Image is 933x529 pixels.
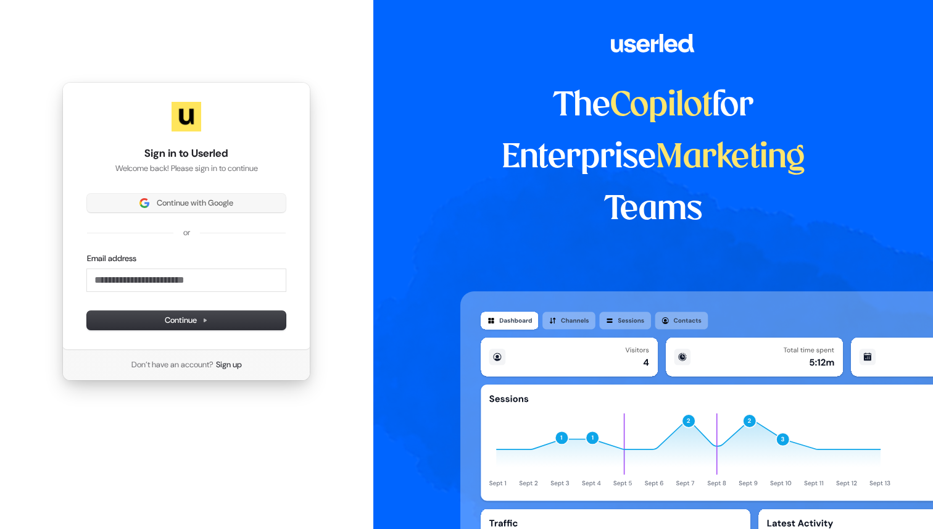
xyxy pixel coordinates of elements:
p: or [183,227,190,238]
a: Sign up [216,359,242,370]
button: Continue [87,311,286,330]
img: Sign in with Google [139,198,149,208]
h1: Sign in to Userled [87,146,286,161]
span: Continue [165,315,208,326]
button: Sign in with GoogleContinue with Google [87,194,286,212]
span: Continue with Google [157,198,233,209]
h1: The for Enterprise Teams [460,80,846,236]
p: Welcome back! Please sign in to continue [87,163,286,174]
span: Don’t have an account? [131,359,214,370]
span: Marketing [656,142,805,174]
img: Userled [172,102,201,131]
span: Copilot [610,90,712,122]
label: Email address [87,253,136,264]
